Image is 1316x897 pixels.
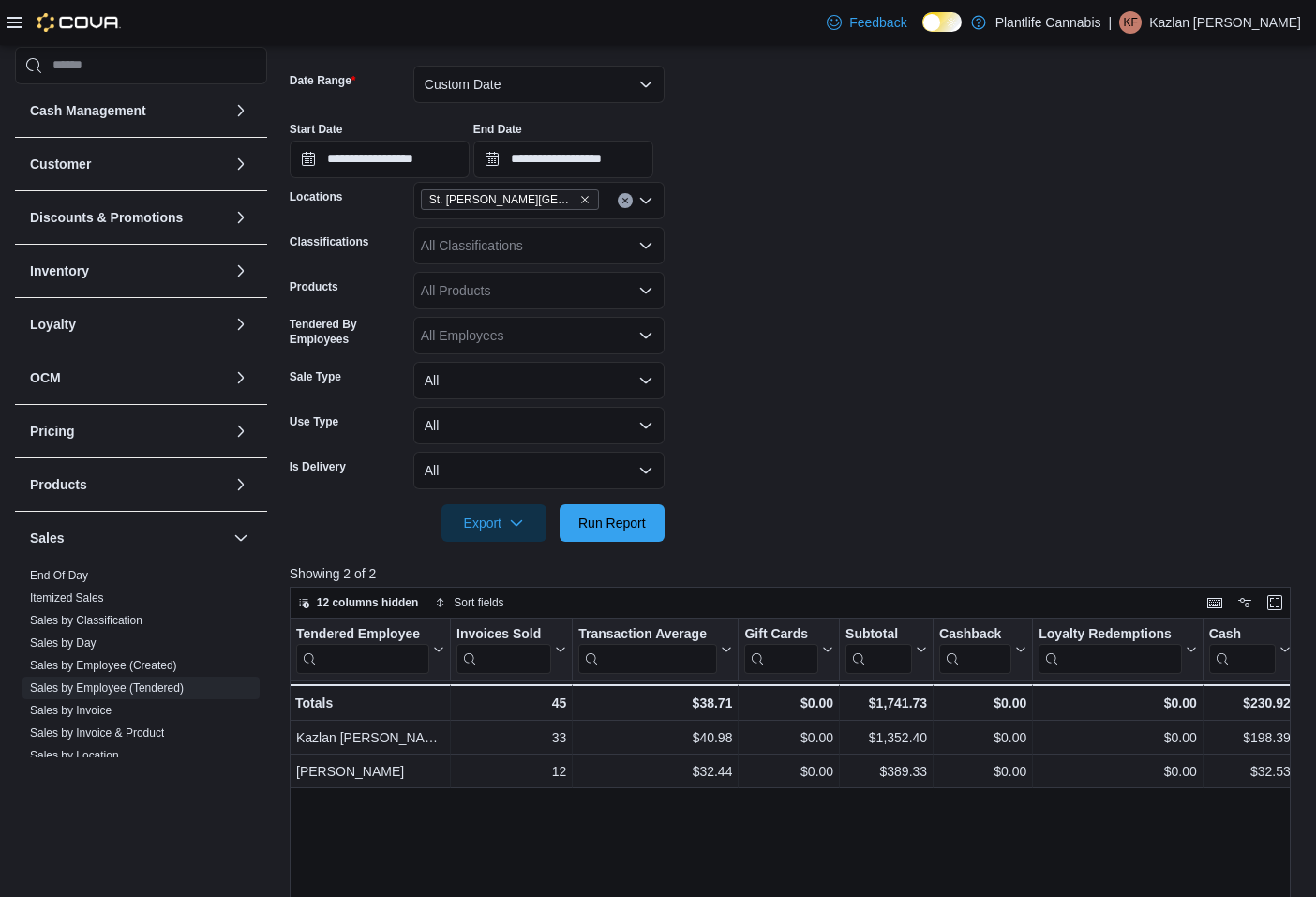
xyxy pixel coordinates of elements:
[296,760,444,783] div: [PERSON_NAME]
[413,452,665,489] button: All
[819,4,914,41] a: Feedback
[30,591,104,605] a: Itemized Sales
[454,595,503,610] span: Sort fields
[456,625,551,643] div: Invoices Sold
[939,692,1026,714] div: $0.00
[1109,11,1113,34] p: |
[30,529,65,547] h3: Sales
[579,194,591,205] button: Remove St. Albert - Jensen Lakes from selection in this group
[30,262,89,280] h3: Inventory
[578,514,646,532] span: Run Report
[939,760,1026,783] div: $0.00
[845,726,927,749] div: $1,352.40
[1149,11,1301,34] p: Kazlan [PERSON_NAME]
[744,726,833,749] div: $0.00
[30,635,97,650] span: Sales by Day
[1039,692,1197,714] div: $0.00
[290,459,346,474] label: Is Delivery
[618,193,633,208] button: Clear input
[30,749,119,762] a: Sales by Location
[230,260,252,282] button: Inventory
[290,317,406,347] label: Tendered By Employees
[744,625,833,673] button: Gift Cards
[456,625,551,673] div: Invoices Sold
[1039,726,1197,749] div: $0.00
[30,422,74,441] h3: Pricing
[939,625,1011,643] div: Cashback
[30,155,226,173] button: Customer
[1119,11,1142,34] div: Kazlan Foisy-Lentz
[296,625,429,673] div: Tendered Employee
[295,692,444,714] div: Totals
[429,190,576,209] span: St. [PERSON_NAME][GEOGRAPHIC_DATA]
[30,262,226,280] button: Inventory
[30,613,142,628] span: Sales by Classification
[922,32,923,33] span: Dark Mode
[30,368,61,387] h3: OCM
[1209,760,1291,783] div: $32.53
[30,658,177,673] span: Sales by Employee (Created)
[421,189,599,210] span: St. Albert - Jensen Lakes
[849,13,906,32] span: Feedback
[291,591,426,614] button: 12 columns hidden
[939,726,1026,749] div: $0.00
[290,189,343,204] label: Locations
[230,366,252,389] button: OCM
[995,11,1101,34] p: Plantlife Cannabis
[30,614,142,627] a: Sales by Classification
[30,208,183,227] h3: Discounts & Promotions
[30,636,97,650] a: Sales by Day
[638,193,653,208] button: Open list of options
[845,625,912,673] div: Subtotal
[30,101,146,120] h3: Cash Management
[473,141,653,178] input: Press the down key to open a popover containing a calendar.
[638,328,653,343] button: Open list of options
[456,726,566,749] div: 33
[578,726,732,749] div: $40.98
[1039,625,1182,643] div: Loyalty Redemptions
[30,681,184,695] a: Sales by Employee (Tendered)
[578,760,732,783] div: $32.44
[1204,591,1226,614] button: Keyboard shortcuts
[578,625,717,673] div: Transaction Average
[845,692,927,714] div: $1,741.73
[638,238,653,253] button: Open list of options
[296,625,444,673] button: Tendered Employee
[317,595,419,610] span: 12 columns hidden
[456,625,566,673] button: Invoices Sold
[744,692,833,714] div: $0.00
[230,473,252,496] button: Products
[290,369,341,384] label: Sale Type
[30,315,226,334] button: Loyalty
[845,625,912,643] div: Subtotal
[30,529,226,547] button: Sales
[30,659,177,672] a: Sales by Employee (Created)
[290,73,356,88] label: Date Range
[30,704,112,717] a: Sales by Invoice
[30,569,88,582] a: End Of Day
[1209,625,1276,643] div: Cash
[473,122,522,137] label: End Date
[1039,625,1197,673] button: Loyalty Redemptions
[230,420,252,442] button: Pricing
[441,504,546,542] button: Export
[939,625,1011,673] div: Cashback
[230,153,252,175] button: Customer
[30,422,226,441] button: Pricing
[296,726,444,749] div: Kazlan [PERSON_NAME]
[1039,625,1182,673] div: Loyalty Redemptions
[290,414,338,429] label: Use Type
[230,99,252,122] button: Cash Management
[30,726,164,740] a: Sales by Invoice & Product
[37,13,121,32] img: Cova
[30,368,226,387] button: OCM
[30,725,164,740] span: Sales by Invoice & Product
[1209,692,1291,714] div: $230.92
[30,155,91,173] h3: Customer
[1209,726,1291,749] div: $198.39
[230,527,252,549] button: Sales
[230,206,252,229] button: Discounts & Promotions
[30,475,87,494] h3: Products
[30,591,104,605] span: Itemized Sales
[638,283,653,298] button: Open list of options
